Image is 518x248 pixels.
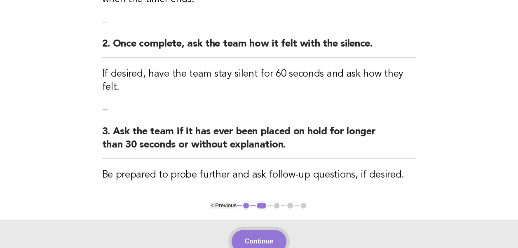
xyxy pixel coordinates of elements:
[255,201,267,210] button: 2
[102,37,416,58] h2: 2. Once complete, ask the team how it felt with the silence.
[211,202,237,208] button: < Previous
[242,201,250,210] button: 1
[102,125,416,159] h2: 3. Ask the team if it has ever been placed on hold for longer than 30 seconds or without explanat...
[102,68,416,94] h3: If desired, have the team stay silent for 60 seconds and ask how they felt.
[102,104,416,115] p: --
[102,16,416,28] p: --
[102,168,416,182] h3: Be prepared to probe further and ask follow-up questions, if desired.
